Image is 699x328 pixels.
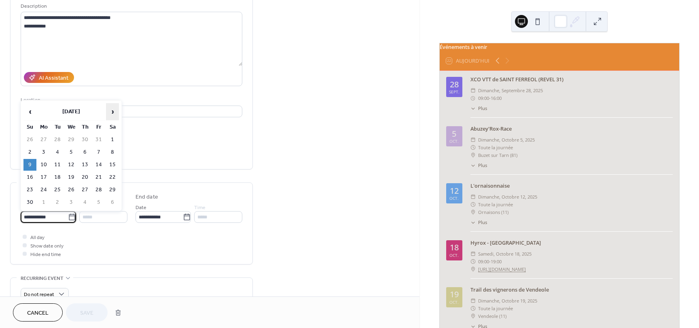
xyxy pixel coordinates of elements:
[449,90,460,94] div: sept.
[470,208,476,216] div: ​
[78,184,91,196] td: 27
[440,43,679,51] div: Événements à venir
[92,171,105,183] td: 21
[37,134,50,146] td: 27
[478,305,513,312] span: Toute la journée
[452,130,456,138] div: 5
[106,171,119,183] td: 22
[92,121,105,133] th: Fr
[470,219,476,226] div: ​
[30,233,44,242] span: All day
[78,134,91,146] td: 30
[51,197,64,208] td: 2
[65,159,78,171] td: 12
[106,184,119,196] td: 29
[470,125,673,133] div: Abuzey'Rox-Race
[27,309,49,317] span: Cancel
[449,139,459,143] div: oct.
[491,258,502,265] span: 19:00
[450,80,459,89] div: 28
[470,201,476,208] div: ​
[450,243,459,252] div: 18
[24,290,54,299] span: Do not repeat
[51,134,64,146] td: 28
[136,193,158,201] div: End date
[106,146,119,158] td: 8
[470,136,476,144] div: ​
[51,159,64,171] td: 11
[470,182,673,190] div: L'ornaisonnaise
[478,219,487,226] span: Plus
[65,146,78,158] td: 5
[478,105,487,112] span: Plus
[449,253,459,257] div: oct.
[470,239,673,247] div: Hyrox - [GEOGRAPHIC_DATA]
[92,134,105,146] td: 31
[21,2,241,11] div: Description
[470,144,476,151] div: ​
[65,134,78,146] td: 29
[51,146,64,158] td: 4
[478,258,489,265] span: 09:00
[92,159,105,171] td: 14
[194,203,205,212] span: Time
[21,274,64,283] span: Recurring event
[51,184,64,196] td: 25
[106,121,119,133] th: Sa
[470,105,487,112] button: ​Plus
[449,300,459,304] div: oct.
[78,171,91,183] td: 20
[23,159,36,171] td: 9
[470,250,476,258] div: ​
[489,94,491,102] span: -
[470,286,673,294] div: Trail des vignerons de Vendeole
[478,312,506,320] span: Vendeole (11)
[23,134,36,146] td: 26
[37,146,50,158] td: 3
[24,72,74,83] button: AI Assistant
[470,258,476,265] div: ​
[106,104,119,120] span: ›
[489,258,491,265] span: -
[478,151,517,159] span: Buzet sur Tarn (81)
[37,103,105,121] th: [DATE]
[478,265,526,273] a: [URL][DOMAIN_NAME]
[478,201,513,208] span: Toute la journée
[65,171,78,183] td: 19
[51,171,64,183] td: 18
[478,193,537,201] span: dimanche, octobre 12, 2025
[450,187,459,195] div: 12
[470,219,487,226] button: ​Plus
[23,184,36,196] td: 23
[470,94,476,102] div: ​
[92,146,105,158] td: 7
[136,203,146,212] span: Date
[470,76,673,83] div: XCO VTT de SAINT FERREOL (REVEL 31)
[470,305,476,312] div: ​
[478,208,508,216] span: Ornaisons (11)
[478,94,489,102] span: 09:00
[39,74,68,83] div: AI Assistant
[23,197,36,208] td: 30
[470,162,487,169] button: ​Plus
[106,134,119,146] td: 1
[478,297,537,305] span: dimanche, octobre 19, 2025
[51,121,64,133] th: Tu
[13,303,63,322] a: Cancel
[78,146,91,158] td: 6
[92,184,105,196] td: 28
[106,197,119,208] td: 6
[78,197,91,208] td: 4
[79,203,91,212] span: Time
[470,193,476,201] div: ​
[450,290,459,298] div: 19
[470,297,476,305] div: ​
[470,162,476,169] div: ​
[24,104,36,120] span: ‹
[65,121,78,133] th: We
[470,312,476,320] div: ​
[37,184,50,196] td: 24
[37,121,50,133] th: Mo
[37,171,50,183] td: 17
[478,250,532,258] span: samedi, octobre 18, 2025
